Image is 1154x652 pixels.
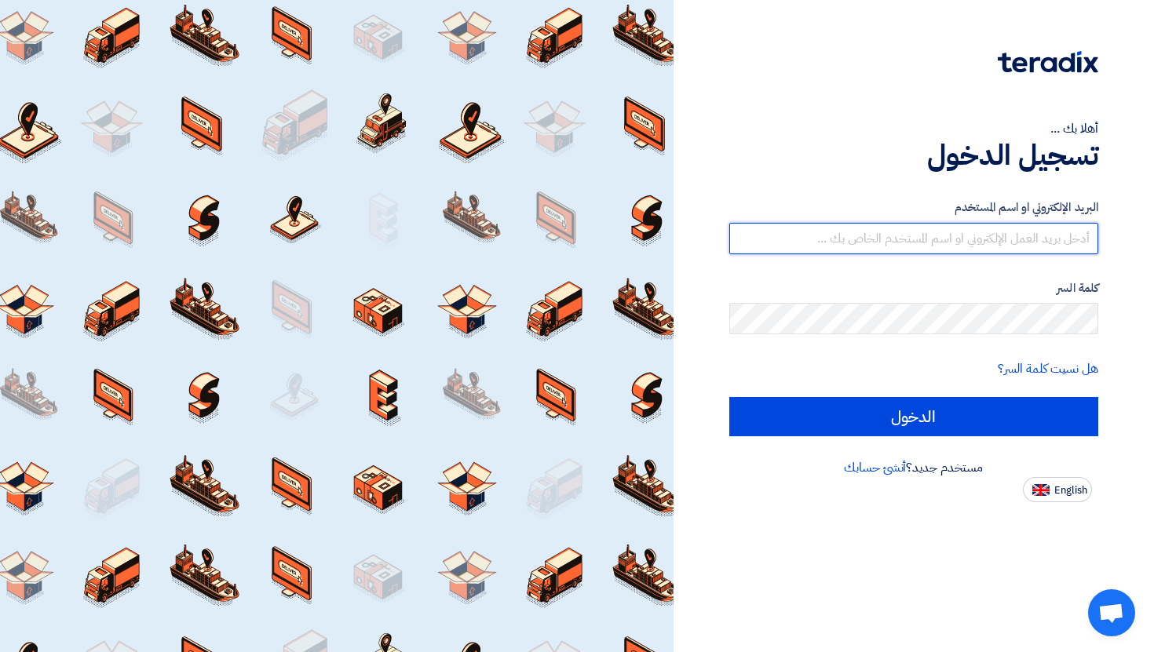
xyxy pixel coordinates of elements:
h1: تسجيل الدخول [729,138,1099,173]
label: كلمة السر [729,279,1099,297]
label: البريد الإلكتروني او اسم المستخدم [729,199,1099,217]
img: en-US.png [1032,484,1050,496]
a: هل نسيت كلمة السر؟ [998,359,1098,378]
div: دردشة مفتوحة [1088,589,1135,636]
span: English [1054,485,1087,496]
button: English [1023,477,1092,502]
img: Teradix logo [998,51,1098,73]
input: الدخول [729,397,1099,436]
input: أدخل بريد العمل الإلكتروني او اسم المستخدم الخاص بك ... [729,223,1099,254]
div: أهلا بك ... [729,119,1099,138]
div: مستخدم جديد؟ [729,458,1099,477]
a: أنشئ حسابك [844,458,906,477]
